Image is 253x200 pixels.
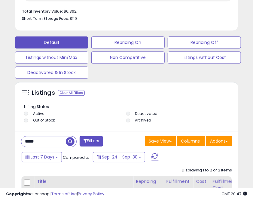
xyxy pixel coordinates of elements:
button: Columns [177,136,205,146]
button: Repricing On [91,36,165,48]
div: Clear All Filters [58,90,85,96]
button: Last 7 Days [22,152,62,162]
button: Listings without Min/Max [15,51,88,63]
button: Sep-24 - Sep-30 [93,152,145,162]
label: Active [33,111,44,116]
span: 2025-10-8 20:47 GMT [221,191,247,197]
span: $119 [70,16,77,21]
span: Last 7 Days [31,154,54,160]
div: Repricing [136,178,161,185]
button: Save View [145,136,176,146]
li: $6,362 [22,7,227,14]
button: Actions [206,136,232,146]
div: Fulfillment Cost [213,178,236,191]
a: Privacy Policy [78,191,104,197]
button: Repricing Off [168,36,241,48]
button: Deactivated & In Stock [15,66,88,78]
h5: Listings [32,89,55,97]
label: Archived [135,118,151,123]
span: Sep-24 - Sep-30 [102,154,138,160]
div: Cost [196,178,208,185]
a: Terms of Use [51,191,77,197]
label: Deactivated [135,111,157,116]
span: Compared to: [63,155,90,160]
button: Default [15,36,88,48]
strong: Copyright [6,191,28,197]
div: seller snap | | [6,191,104,197]
p: Listing States: [24,104,230,110]
button: Filters [80,136,103,146]
label: Out of Stock [33,118,55,123]
div: Displaying 1 to 2 of 2 items [182,168,232,173]
button: Listings without Cost [168,51,241,63]
b: Total Inventory Value: [22,9,63,14]
button: Non Competitive [91,51,165,63]
div: Fulfillment [166,178,191,185]
div: Title [37,178,131,185]
span: Columns [181,138,200,144]
b: Short Term Storage Fees: [22,16,69,21]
